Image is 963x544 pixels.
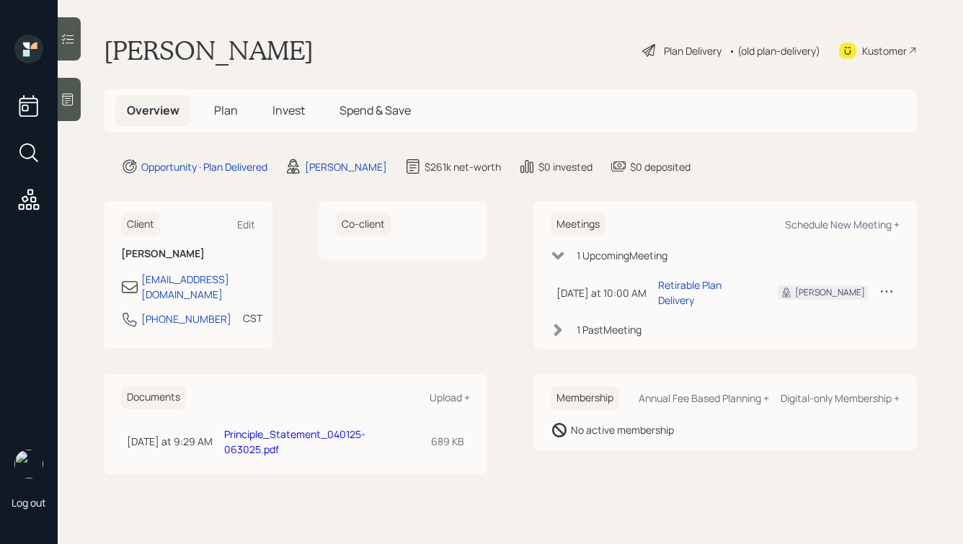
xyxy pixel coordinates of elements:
img: hunter_neumayer.jpg [14,450,43,478]
h6: Documents [121,385,186,409]
a: Principle_Statement_040125-063025.pdf [224,427,365,456]
span: Plan [214,102,238,118]
div: 1 Upcoming Meeting [577,248,667,263]
h6: Meetings [551,213,605,236]
div: 1 Past Meeting [577,322,642,337]
h6: [PERSON_NAME] [121,248,255,260]
div: Log out [12,496,46,509]
div: [EMAIL_ADDRESS][DOMAIN_NAME] [141,272,255,302]
div: • (old plan-delivery) [729,43,820,58]
div: Upload + [430,391,470,404]
div: [PHONE_NUMBER] [141,311,231,326]
div: Annual Fee Based Planning + [639,391,769,405]
div: No active membership [571,422,674,437]
div: Plan Delivery [664,43,722,58]
h6: Co-client [336,213,391,236]
h6: Client [121,213,160,236]
div: Kustomer [862,43,907,58]
h1: [PERSON_NAME] [104,35,314,66]
span: Spend & Save [340,102,411,118]
div: Schedule New Meeting + [785,218,900,231]
div: $0 deposited [630,159,691,174]
div: Digital-only Membership + [781,391,900,405]
div: [PERSON_NAME] [795,286,865,299]
div: [DATE] at 10:00 AM [556,285,647,300]
div: CST [243,311,262,326]
div: Opportunity · Plan Delivered [141,159,267,174]
div: $261k net-worth [425,159,501,174]
span: Overview [127,102,179,118]
div: $0 invested [538,159,593,174]
span: Invest [272,102,305,118]
h6: Membership [551,386,619,410]
div: [DATE] at 9:29 AM [127,434,213,449]
div: [PERSON_NAME] [305,159,387,174]
div: 689 KB [431,434,464,449]
div: Retirable Plan Delivery [658,277,755,308]
div: Edit [237,218,255,231]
